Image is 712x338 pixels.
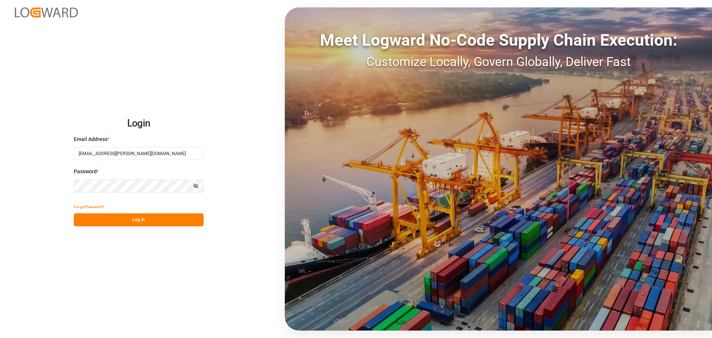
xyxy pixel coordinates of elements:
[74,147,204,160] input: Enter your email
[15,7,78,17] img: Logward_new_orange.png
[74,200,104,213] button: Forgot Password?
[74,135,108,143] span: Email Address
[285,28,712,52] div: Meet Logward No-Code Supply Chain Execution:
[285,52,712,71] div: Customize Locally, Govern Globally, Deliver Fast
[74,168,97,175] span: Password
[74,213,204,226] button: Log In
[74,112,204,135] h2: Login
